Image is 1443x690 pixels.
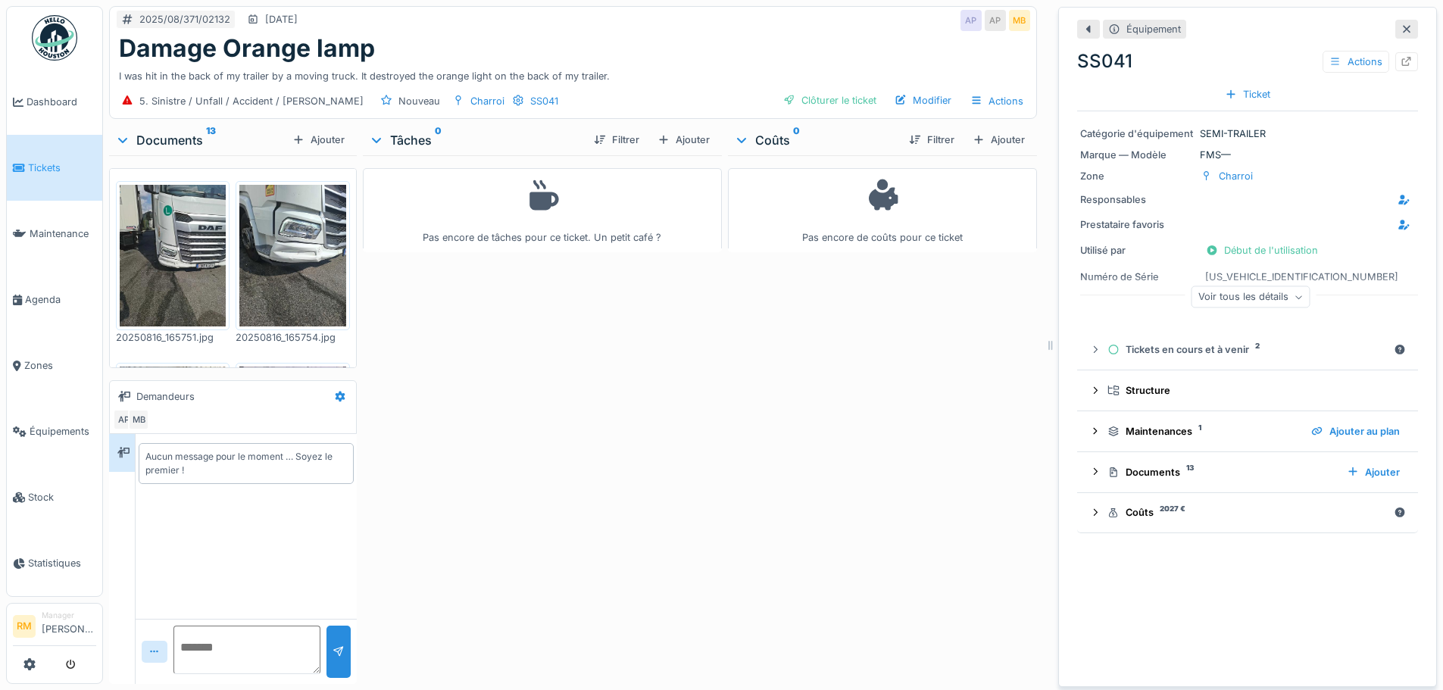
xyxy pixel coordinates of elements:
div: MB [1009,10,1030,31]
div: Nouveau [398,94,440,108]
img: 76iv1bab4a0xkf8rhbzl4r01697a [239,185,345,326]
div: SEMI-TRAILER [1080,126,1415,141]
a: Équipements [7,398,102,464]
span: Agenda [25,292,96,307]
div: Aucun message pour le moment … Soyez le premier ! [145,450,347,477]
a: Statistiques [7,530,102,596]
span: Équipements [30,424,96,439]
div: [US_VEHICLE_IDENTIFICATION_NUMBER] [1205,270,1398,284]
div: Clôturer le ticket [777,90,882,111]
div: I was hit in the back of my trailer by a moving truck. It destroyed the orange light on the back ... [119,63,1027,83]
div: Filtrer [903,130,960,150]
sup: 13 [206,131,216,149]
a: Stock [7,464,102,530]
div: Maintenances [1107,424,1299,439]
div: Manager [42,610,96,621]
div: Utilisé par [1080,243,1194,258]
div: Documents [115,131,286,149]
li: [PERSON_NAME] [42,610,96,642]
div: Modifier [889,90,957,111]
a: Dashboard [7,69,102,135]
a: Zones [7,333,102,398]
div: 5. Sinistre / Unfall / Accident / [PERSON_NAME] [139,94,364,108]
div: Voir tous les détails [1192,286,1310,308]
div: Équipement [1126,22,1181,36]
summary: Documents13Ajouter [1083,458,1412,486]
img: 5ih36l0j9to3dbpvxx0d4d30u9rk [120,185,226,326]
img: svgwj00hifd61cwhi95i3ou1h62s [239,367,345,508]
div: Pas encore de coûts pour ce ticket [738,175,1027,245]
div: Numéro de Série [1080,270,1194,284]
div: [DATE] [265,12,298,27]
div: SS041 [1077,48,1418,75]
span: Maintenance [30,226,96,241]
div: Tâches [369,131,582,149]
div: SS041 [530,94,558,108]
span: Tickets [28,161,96,175]
div: Coûts [734,131,897,149]
div: Pas encore de tâches pour ce ticket. Un petit café ? [373,175,712,245]
div: 20250816_165751.jpg [116,330,230,345]
div: Ajouter [286,130,351,150]
div: Marque — Modèle [1080,148,1194,162]
div: 2025/08/371/02132 [139,12,230,27]
div: MB [128,409,149,430]
div: Charroi [1219,169,1253,183]
h1: Damage Orange lamp [119,34,375,63]
div: Structure [1107,383,1400,398]
div: Responsables [1080,192,1194,207]
div: Coûts [1107,505,1388,520]
span: Dashboard [27,95,96,109]
summary: Maintenances1Ajouter au plan [1083,417,1412,445]
div: Prestataire favoris [1080,217,1194,232]
img: Badge_color-CXgf-gQk.svg [32,15,77,61]
div: Ajouter au plan [1305,421,1406,442]
div: Demandeurs [136,389,195,404]
a: Maintenance [7,201,102,267]
span: Stock [28,490,96,504]
a: Tickets [7,135,102,201]
div: Charroi [470,94,504,108]
span: Statistiques [28,556,96,570]
a: Agenda [7,267,102,333]
img: fqeg518pfz3kksjju30111j1tpbv [120,367,226,508]
div: Ticket [1219,84,1276,105]
div: Tickets en cours et à venir [1107,342,1388,357]
summary: Tickets en cours et à venir2 [1083,336,1412,364]
div: Début de l'utilisation [1200,240,1324,261]
div: Catégorie d'équipement [1080,126,1194,141]
div: Ajouter [967,130,1031,150]
div: Filtrer [588,130,645,150]
div: AP [113,409,134,430]
div: 20250816_165754.jpg [236,330,349,345]
div: Actions [964,90,1030,112]
a: RM Manager[PERSON_NAME] [13,610,96,646]
div: AP [985,10,1006,31]
div: AP [960,10,982,31]
summary: Coûts2027 € [1083,499,1412,527]
li: RM [13,615,36,638]
span: Zones [24,358,96,373]
sup: 0 [435,131,442,149]
div: Actions [1323,51,1389,73]
sup: 0 [793,131,800,149]
summary: Structure [1083,376,1412,404]
div: Zone [1080,169,1194,183]
div: Ajouter [1341,462,1406,482]
div: FMS — [1080,148,1415,162]
div: Ajouter [651,130,716,150]
div: Documents [1107,465,1335,479]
